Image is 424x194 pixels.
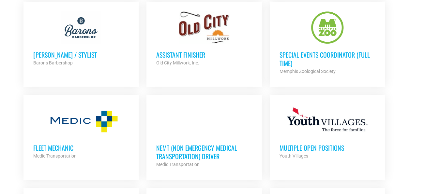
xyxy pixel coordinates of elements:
h3: Special Events Coordinator (Full Time) [280,50,375,67]
h3: Fleet Mechanic [33,144,129,152]
a: Fleet Mechanic Medic Transportation [23,95,139,170]
a: [PERSON_NAME] / Stylist Barons Barbershop [23,2,139,76]
strong: Old City Millwork, Inc. [156,60,199,65]
strong: Youth Villages [280,153,308,159]
h3: [PERSON_NAME] / Stylist [33,50,129,59]
a: NEMT (Non Emergency Medical Transportation) Driver Medic Transportation [146,95,262,178]
a: Assistant Finisher Old City Millwork, Inc. [146,2,262,76]
strong: Barons Barbershop [33,60,73,65]
strong: Medic Transportation [156,162,200,167]
a: Special Events Coordinator (Full Time) Memphis Zoological Society [270,2,385,85]
strong: Memphis Zoological Society [280,69,336,74]
h3: NEMT (Non Emergency Medical Transportation) Driver [156,144,252,160]
strong: Medic Transportation [33,153,77,159]
a: Multiple Open Positions Youth Villages [270,95,385,170]
h3: Multiple Open Positions [280,144,375,152]
h3: Assistant Finisher [156,50,252,59]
